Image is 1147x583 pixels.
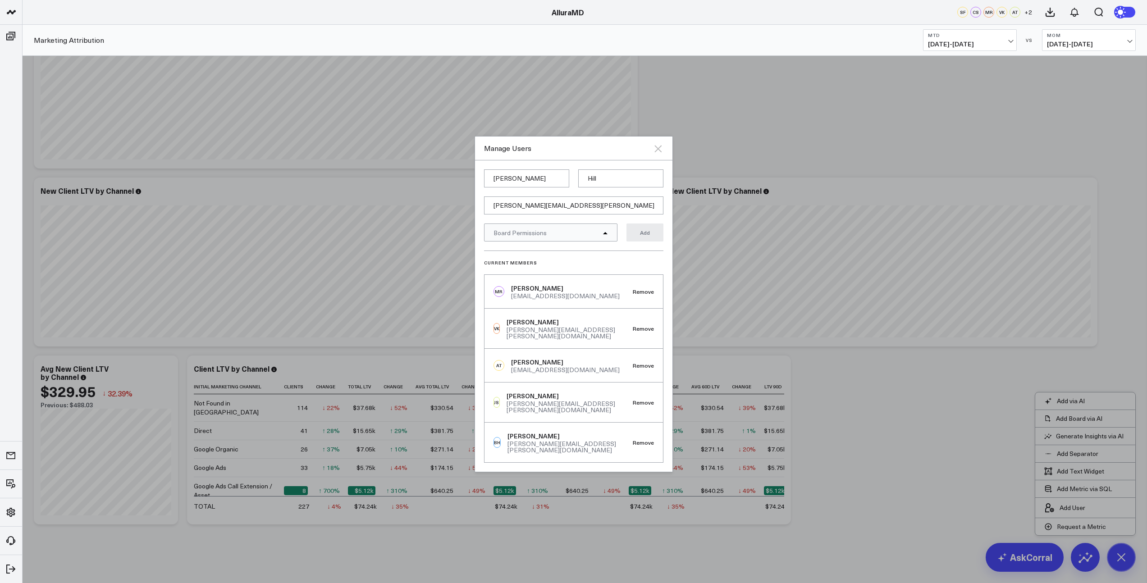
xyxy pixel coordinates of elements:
[484,143,653,153] div: Manage Users
[484,169,569,187] input: First name
[928,32,1012,38] b: MTD
[633,288,654,295] button: Remove
[633,399,654,405] button: Remove
[507,318,632,327] div: [PERSON_NAME]
[494,360,504,371] div: AT
[494,228,547,237] span: Board Permissions
[552,7,584,17] a: AlluraMD
[511,293,620,299] div: [EMAIL_ADDRESS][DOMAIN_NAME]
[1010,7,1020,18] div: AT
[507,441,633,453] div: [PERSON_NAME][EMAIL_ADDRESS][PERSON_NAME][DOMAIN_NAME]
[1047,41,1131,48] span: [DATE] - [DATE]
[1023,7,1033,18] button: +2
[633,362,654,369] button: Remove
[494,323,500,334] div: VK
[633,439,654,446] button: Remove
[484,260,663,265] h3: Current Members
[626,223,663,241] button: Add
[507,392,632,401] div: [PERSON_NAME]
[1024,9,1032,15] span: + 2
[484,196,663,214] input: Type email
[494,397,500,408] div: JS
[494,437,501,448] div: BH
[34,35,104,45] a: Marketing Attribution
[511,358,620,367] div: [PERSON_NAME]
[507,327,632,339] div: [PERSON_NAME][EMAIL_ADDRESS][PERSON_NAME][DOMAIN_NAME]
[928,41,1012,48] span: [DATE] - [DATE]
[511,367,620,373] div: [EMAIL_ADDRESS][DOMAIN_NAME]
[494,286,504,297] div: MR
[957,7,968,18] div: SF
[1021,37,1037,43] div: VS
[511,284,620,293] div: [PERSON_NAME]
[507,432,633,441] div: [PERSON_NAME]
[970,7,981,18] div: CS
[983,7,994,18] div: MR
[507,401,632,413] div: [PERSON_NAME][EMAIL_ADDRESS][PERSON_NAME][DOMAIN_NAME]
[1042,29,1136,51] button: MoM[DATE]-[DATE]
[923,29,1017,51] button: MTD[DATE]-[DATE]
[996,7,1007,18] div: VK
[1047,32,1131,38] b: MoM
[633,325,654,332] button: Remove
[578,169,663,187] input: Last name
